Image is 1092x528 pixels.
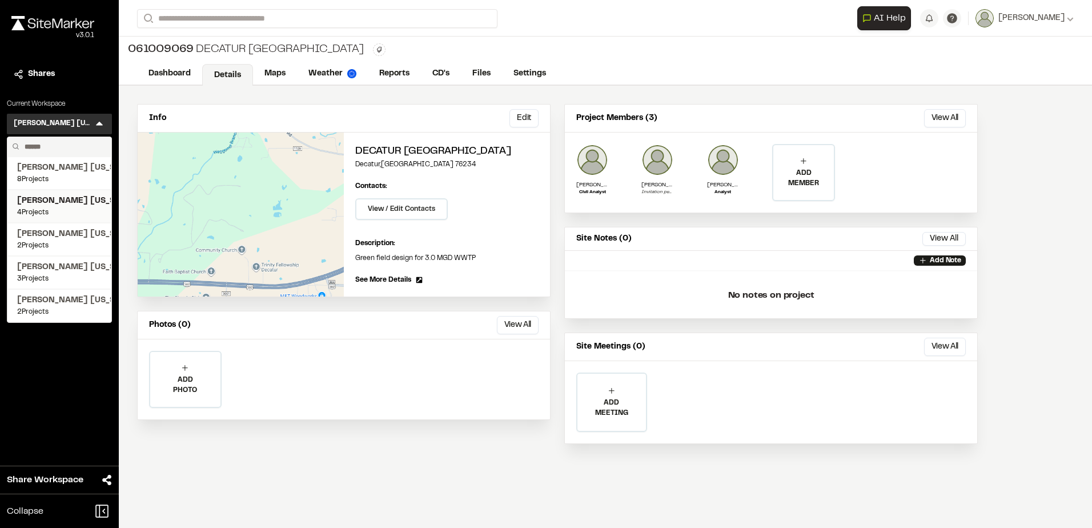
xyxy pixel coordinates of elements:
[497,316,539,334] button: View All
[857,6,916,30] div: Open AI Assistant
[707,181,739,189] p: [PERSON_NAME]
[355,159,539,170] p: Decatur , [GEOGRAPHIC_DATA] 76234
[7,505,43,518] span: Collapse
[355,275,411,285] span: See More Details
[128,41,194,58] span: 061009069
[17,274,102,284] span: 3 Projects
[137,9,158,28] button: Search
[574,277,968,314] p: No notes on project
[355,181,387,191] p: Contacts:
[297,63,368,85] a: Weather
[17,294,102,317] a: [PERSON_NAME] [US_STATE]2Projects
[707,144,739,176] img: Mac Douglas
[355,198,448,220] button: View / Edit Contacts
[355,144,539,159] h2: Decatur [GEOGRAPHIC_DATA]
[11,16,94,30] img: rebrand.png
[641,144,673,176] img: Jordan Duncan
[576,233,632,245] p: Site Notes (0)
[149,112,166,125] p: Info
[461,63,502,85] a: Files
[975,9,1074,27] button: [PERSON_NAME]
[17,261,102,274] span: [PERSON_NAME] [US_STATE]
[576,112,657,125] p: Project Members (3)
[641,181,673,189] p: [PERSON_NAME]
[17,162,102,174] span: [PERSON_NAME] [US_STATE]
[355,253,539,263] p: Green field design for 3.0 MGD WWTP
[149,319,191,331] p: Photos (0)
[641,189,673,196] p: Invitation pending
[930,255,961,266] p: Add Note
[922,232,966,246] button: View All
[17,294,102,307] span: [PERSON_NAME] [US_STATE]
[577,398,646,418] p: ADD MEETING
[14,118,94,130] h3: [PERSON_NAME] [US_STATE]
[857,6,911,30] button: Open AI Assistant
[509,109,539,127] button: Edit
[874,11,906,25] span: AI Help
[576,189,608,196] p: Civil Analyst
[975,9,994,27] img: User
[355,238,539,249] p: Description:
[7,99,112,109] p: Current Workspace
[14,68,105,81] a: Shares
[347,69,356,78] img: precipai.png
[137,63,202,85] a: Dashboard
[924,338,966,356] button: View All
[17,307,102,317] span: 2 Projects
[17,195,102,218] a: [PERSON_NAME] [US_STATE]4Projects
[576,341,645,353] p: Site Meetings (0)
[128,41,364,58] div: Decatur [GEOGRAPHIC_DATA]
[17,261,102,284] a: [PERSON_NAME] [US_STATE]3Projects
[421,63,461,85] a: CD's
[576,144,608,176] img: Matthew Ontiveros
[373,43,386,56] button: Edit Tags
[17,174,102,185] span: 8 Projects
[17,241,102,251] span: 2 Projects
[253,63,297,85] a: Maps
[576,181,608,189] p: [PERSON_NAME]
[202,64,253,86] a: Details
[17,162,102,185] a: [PERSON_NAME] [US_STATE]8Projects
[502,63,557,85] a: Settings
[28,68,55,81] span: Shares
[368,63,421,85] a: Reports
[7,473,83,487] span: Share Workspace
[924,109,966,127] button: View All
[17,195,102,207] span: [PERSON_NAME] [US_STATE]
[17,228,102,251] a: [PERSON_NAME] [US_STATE]2Projects
[150,375,220,395] p: ADD PHOTO
[17,207,102,218] span: 4 Projects
[17,228,102,241] span: [PERSON_NAME] [US_STATE]
[998,12,1065,25] span: [PERSON_NAME]
[773,168,834,189] p: ADD MEMBER
[707,189,739,196] p: Analyst
[11,30,94,41] div: Oh geez...please don't...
